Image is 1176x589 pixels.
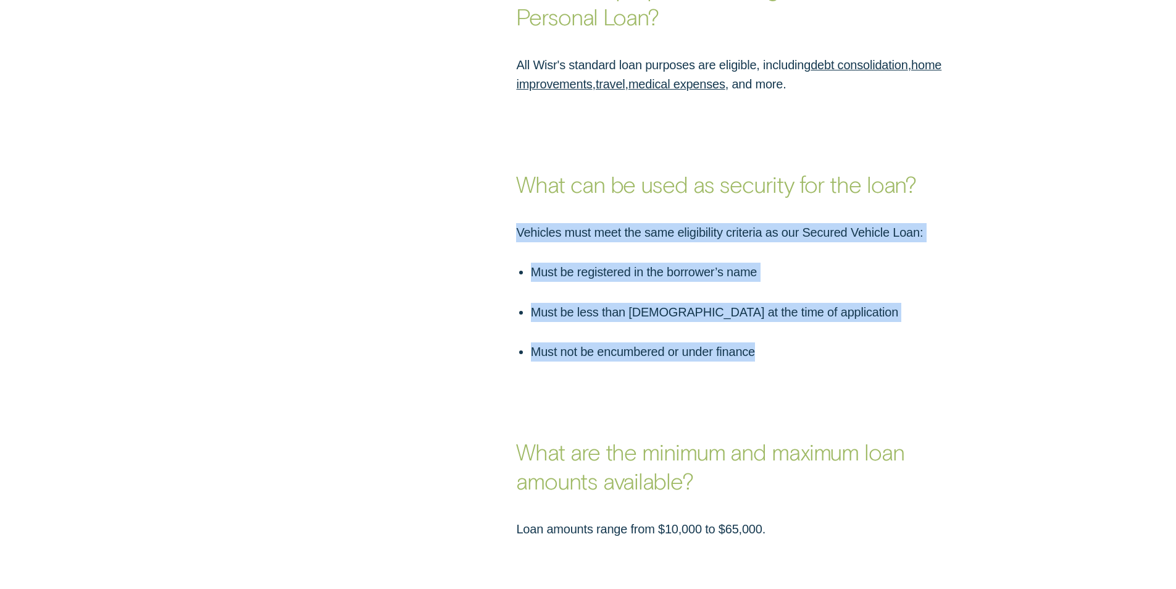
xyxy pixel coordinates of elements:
[628,77,725,91] a: medical expenses
[531,303,974,322] p: Must be less than [DEMOGRAPHIC_DATA] at the time of application
[516,520,974,539] p: Loan amounts range from $10,000 to $65,000.
[516,56,974,94] p: All Wisr's standard loan purposes are eligible, including , , , , and more.
[516,438,904,494] strong: What are the minimum and maximum loan amounts available?
[596,77,625,91] a: travel
[516,170,916,197] strong: What can be used as security for the loan?
[516,223,974,242] p: Vehicles must meet the same eligibility criteria as our Secured Vehicle Loan:
[531,342,974,362] p: Must not be encumbered or under finance
[516,58,941,91] a: home improvements
[811,58,908,72] a: debt consolidation
[531,263,974,282] p: Must be registered in the borrower’s name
